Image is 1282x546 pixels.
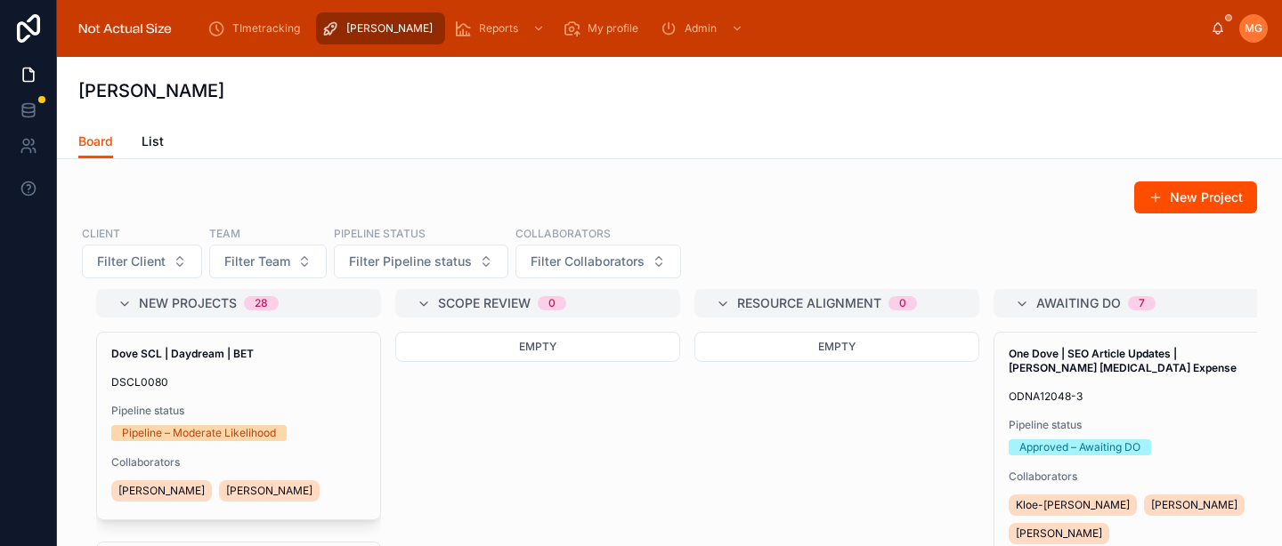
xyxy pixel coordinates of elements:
strong: One Dove | SEO Article Updates | [PERSON_NAME] [MEDICAL_DATA] Expense [1009,347,1237,374]
div: 0 [899,296,906,310]
span: [PERSON_NAME] [1016,526,1102,541]
span: Scope review [438,294,531,312]
span: Resource alignment [737,294,881,312]
a: [PERSON_NAME] [316,12,445,44]
a: My profile [557,12,651,44]
label: Client [82,225,120,241]
button: Select Button [334,245,508,278]
span: Kloe-[PERSON_NAME] [1016,498,1130,512]
div: scrollable content [193,9,1211,48]
span: Empty [519,340,556,353]
a: TImetracking [202,12,312,44]
div: Approved – Awaiting DO [1019,439,1140,455]
label: Team [209,225,240,241]
span: [PERSON_NAME] [226,484,312,498]
a: Dove SCL | Daydream | BETDSCL0080Pipeline statusPipeline – Moderate LikelihoodCollaborators[PERSO... [96,332,381,520]
span: My profile [588,21,638,36]
span: Board [78,132,113,150]
span: ODNA12048-3 [1009,389,1263,404]
label: Pipeline status [334,225,426,241]
span: Collaborators [111,455,366,470]
span: List [142,132,164,150]
span: DSCL0080 [111,375,366,389]
div: 7 [1139,296,1145,310]
button: Select Button [209,245,327,278]
span: Pipeline status [1009,418,1263,432]
div: Pipeline – Moderate Likelihood [122,425,276,441]
span: Reports [479,21,518,36]
div: 0 [548,296,556,310]
span: Pipeline status [111,404,366,418]
a: Reports [449,12,554,44]
span: TImetracking [232,21,300,36]
span: Empty [818,340,856,353]
a: List [142,125,164,161]
span: Admin [685,21,717,36]
span: [PERSON_NAME] [346,21,433,36]
span: Collaborators [1009,470,1263,484]
span: Filter Collaborators [531,253,645,270]
span: [PERSON_NAME] [1151,498,1237,512]
span: Awaiting DO [1036,294,1121,312]
img: App logo [71,14,179,43]
label: Collaborators [515,225,611,241]
span: Filter Pipeline status [349,253,472,270]
button: Select Button [82,245,202,278]
span: New projects [139,294,237,312]
div: 28 [255,296,268,310]
strong: Dove SCL | Daydream | BET [111,347,254,360]
button: Select Button [515,245,681,278]
h1: [PERSON_NAME] [78,78,224,103]
a: Admin [654,12,752,44]
a: Board [78,125,113,159]
span: Filter Client [97,253,166,270]
span: Filter Team [224,253,290,270]
button: New Project [1134,181,1257,213]
span: MG [1245,21,1262,36]
span: [PERSON_NAME] [118,484,205,498]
